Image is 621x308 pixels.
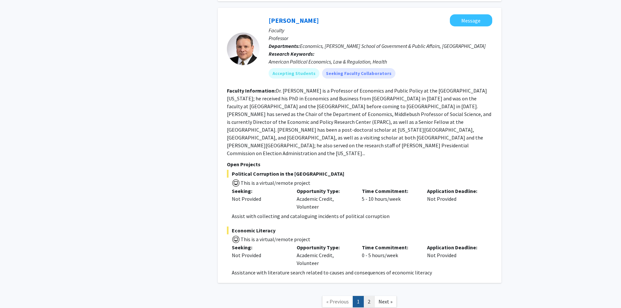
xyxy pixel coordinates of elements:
p: Assistance with literature search related to causes and consequences of economic literacy [232,269,492,276]
a: Previous Page [322,296,353,307]
span: This is a virtual/remote project [240,180,310,186]
p: Application Deadline: [427,187,482,195]
p: Application Deadline: [427,243,482,251]
p: Opportunity Type: [297,187,352,195]
p: Professor [269,34,492,42]
div: Not Provided [232,251,287,259]
b: Research Keywords: [269,51,315,57]
div: Not Provided [422,243,487,267]
div: 0 - 5 hours/week [357,243,422,267]
span: « Previous [326,298,349,305]
a: Next [374,296,397,307]
p: Seeking: [232,243,287,251]
p: Open Projects [227,160,492,168]
div: 5 - 10 hours/week [357,187,422,211]
span: Political Corruption in the [GEOGRAPHIC_DATA] [227,170,492,178]
p: Assist with collecting and cataloguing incidents of political corruption [232,212,492,220]
p: Time Commitment: [362,187,417,195]
span: Economics, [PERSON_NAME] School of Government & Public Affairs, [GEOGRAPHIC_DATA] [300,43,486,49]
a: [PERSON_NAME] [269,16,319,24]
button: Message Jeff Milyo [450,14,492,26]
p: Opportunity Type: [297,243,352,251]
fg-read-more: Dr. [PERSON_NAME] is a Professor of Economics and Public Policy at the [GEOGRAPHIC_DATA][US_STATE... [227,87,491,156]
div: American Political Economics, Law & Regulation, Health [269,58,492,66]
div: Academic Credit, Volunteer [292,243,357,267]
b: Departments: [269,43,300,49]
div: Not Provided [422,187,487,211]
a: 2 [363,296,375,307]
div: Not Provided [232,195,287,203]
iframe: Chat [5,279,28,303]
p: Seeking: [232,187,287,195]
span: Next » [378,298,392,305]
span: This is a virtual/remote project [240,236,310,242]
a: 1 [353,296,364,307]
b: Faculty Information: [227,87,276,94]
div: Academic Credit, Volunteer [292,187,357,211]
mat-chip: Seeking Faculty Collaborators [322,68,395,79]
mat-chip: Accepting Students [269,68,319,79]
p: Time Commitment: [362,243,417,251]
span: Economic Literacy [227,227,492,234]
p: Faculty [269,26,492,34]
